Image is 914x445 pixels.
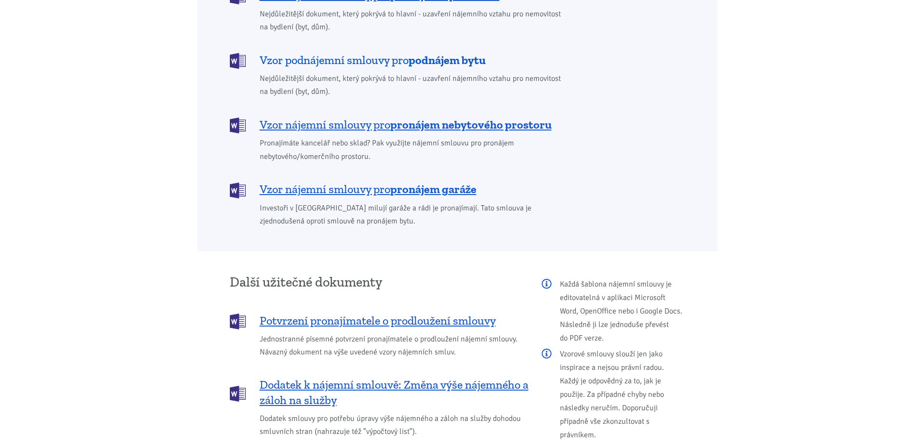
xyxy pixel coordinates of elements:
[230,182,568,197] a: Vzor nájemní smlouvy propronájem garáže
[260,202,568,228] span: Investoři v [GEOGRAPHIC_DATA] milují garáže a rádi je pronajímají. Tato smlouva je zjednodušená o...
[230,313,529,328] a: Potvrzení pronajímatele o prodloužení smlouvy
[390,182,477,196] b: pronájem garáže
[260,412,529,438] span: Dodatek smlouvy pro potřebu úpravy výše nájemného a záloh na služby dohodou smluvních stran (nahr...
[390,118,552,131] b: pronájem nebytového prostoru
[230,118,246,133] img: DOCX (Word)
[230,377,529,408] a: Dodatek k nájemní smlouvě: Změna výše nájemného a záloh na služby
[230,53,246,69] img: DOCX (Word)
[230,314,246,329] img: DOCX (Word)
[260,117,552,132] span: Vzor nájemní smlouvy pro
[542,277,685,345] p: Každá šablona nájemní smlouvy je editovatelná v aplikaci Microsoft Word, OpenOffice nebo i Google...
[542,347,685,442] p: Vzorové smlouvy slouží jen jako inspirace a nejsou právní radou. Každý je odpovědný za to, jak je...
[409,53,486,67] b: podnájem bytu
[260,377,529,408] span: Dodatek k nájemní smlouvě: Změna výše nájemného a záloh na služby
[260,313,496,328] span: Potvrzení pronajímatele o prodloužení smlouvy
[260,182,477,197] span: Vzor nájemní smlouvy pro
[230,386,246,402] img: DOCX (Word)
[230,183,246,198] img: DOCX (Word)
[260,333,529,359] span: Jednostranné písemné potvrzení pronajímatele o prodloužení nájemní smlouvy. Návazný dokument na v...
[230,275,529,289] h3: Další užitečné dokumenty
[230,52,568,68] a: Vzor podnájemní smlouvy propodnájem bytu
[260,8,568,34] span: Nejdůležitější dokument, který pokrývá to hlavní - uzavření nájemního vztahu pro nemovitost na by...
[260,72,568,98] span: Nejdůležitější dokument, který pokrývá to hlavní - uzavření nájemního vztahu pro nemovitost na by...
[260,137,568,163] span: Pronajímáte kancelář nebo sklad? Pak využijte nájemní smlouvu pro pronájem nebytového/komerčního ...
[230,117,568,132] a: Vzor nájemní smlouvy propronájem nebytového prostoru
[260,52,486,68] span: Vzor podnájemní smlouvy pro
